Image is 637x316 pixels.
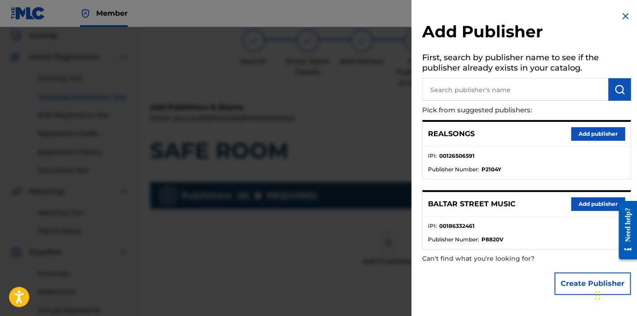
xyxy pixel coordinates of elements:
[428,222,437,230] span: IPI :
[612,193,637,267] iframe: Resource Center
[614,84,625,95] img: Search Works
[428,236,479,244] span: Publisher Number :
[11,7,45,20] img: MLC Logo
[422,22,631,45] h2: Add Publisher
[422,78,608,101] input: Search publisher's name
[428,199,516,209] p: BALTAR STREET MUSIC
[428,152,437,160] span: IPI :
[428,129,475,139] p: REALSONGS
[428,165,479,174] span: Publisher Number :
[422,50,631,78] h5: First, search by publisher name to see if the publisher already exists in your catalog.
[571,127,625,141] button: Add publisher
[595,282,600,309] div: Drag
[96,8,128,18] span: Member
[554,272,631,295] button: Create Publisher
[439,222,475,230] strong: 00186332461
[571,197,625,211] button: Add publisher
[481,165,501,174] strong: P2104Y
[80,8,91,19] img: Top Rightsholder
[481,236,503,244] strong: P8820V
[439,152,475,160] strong: 00126506591
[422,249,579,268] p: Can't find what you're looking for?
[592,273,637,316] iframe: Chat Widget
[422,101,579,120] p: Pick from suggested publishers:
